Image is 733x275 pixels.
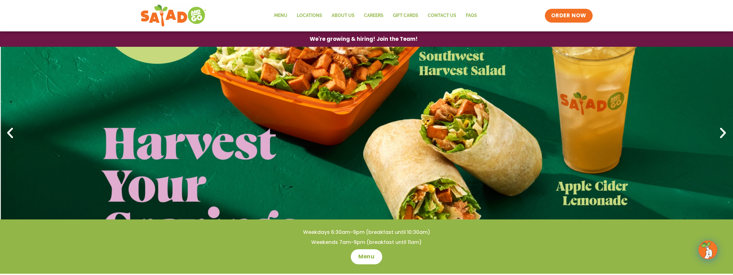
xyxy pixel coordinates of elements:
[358,253,374,261] span: Menu
[545,9,593,23] a: ORDER NOW
[269,8,292,23] a: Menu
[269,8,482,23] nav: Menu
[461,8,482,23] a: FAQs
[13,239,720,246] h4: Weekends 7am-9pm (breakfast until 11am)
[388,8,423,23] a: GIFT CARDS
[292,8,327,23] a: Locations
[423,8,461,23] a: Contact Us
[300,32,427,46] a: We're growing & hiring! Join the Team!
[13,229,720,236] h4: Weekdays 6:30am-9pm (breakfast until 10:30am)
[699,241,717,259] img: wpChatIcon
[551,12,586,19] span: ORDER NOW
[359,8,388,23] a: Careers
[327,8,359,23] a: About Us
[351,249,382,264] a: Menu
[310,36,418,42] span: We're growing & hiring! Join the Team!
[140,3,207,28] img: new-SAG-logo-768×292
